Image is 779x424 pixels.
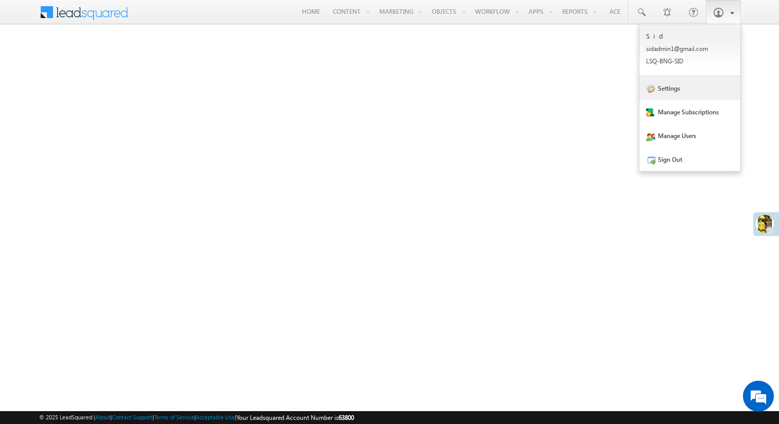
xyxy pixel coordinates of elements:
[95,414,110,420] a: About
[646,31,734,40] p: Sid
[54,54,173,67] div: Chat with us now
[154,414,194,420] a: Terms of Service
[639,147,740,171] a: Sign Out
[140,317,187,331] em: Start Chat
[39,413,354,422] span: © 2025 LeadSquared | | | | |
[338,414,354,421] span: 63800
[639,76,740,100] a: Settings
[112,414,153,420] a: Contact Support
[646,57,734,65] p: LSQ-B NG-SI D
[13,95,188,309] textarea: Type your message and hit 'Enter'
[639,100,740,124] a: Manage Subscriptions
[169,5,194,30] div: Minimize live chat window
[18,54,43,67] img: d_60004797649_company_0_60004797649
[646,45,734,53] p: sidad min1@ gmail .com
[639,24,740,76] a: Sid sidadmin1@gmail.com LSQ-BNG-SID
[196,414,235,420] a: Acceptable Use
[639,124,740,147] a: Manage Users
[236,414,354,421] span: Your Leadsquared Account Number is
